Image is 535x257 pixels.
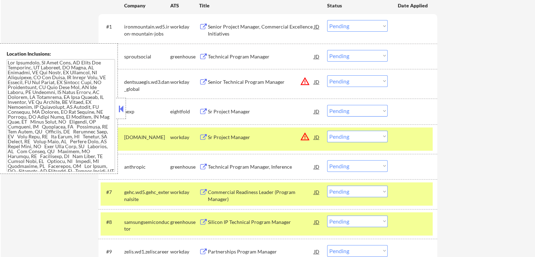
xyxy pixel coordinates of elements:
div: eightfold [170,108,199,115]
div: JD [313,105,320,118]
div: workday [170,79,199,86]
div: #8 [106,219,119,226]
div: JD [313,186,320,198]
div: JD [313,131,320,143]
div: Technical Program Manager, Inference [208,163,314,170]
div: JD [313,20,320,33]
button: warning_amber [300,76,310,86]
div: #1 [106,23,119,30]
div: anthropic [124,163,170,170]
div: workday [170,189,199,196]
div: #7 [106,189,119,196]
div: Sr Project Manager [208,134,314,141]
div: JD [313,50,320,63]
div: Commercial Readiness Leader (Program Manager) [208,189,314,202]
div: Sr Project Manager [208,108,314,115]
div: JD [313,215,320,228]
div: Location Inclusions: [7,50,115,57]
div: sproutsocial [124,53,170,60]
div: Senior Project Manager, Commercial Excellence Initiatives [208,23,314,37]
div: samsungsemiconductor [124,219,170,232]
div: JD [313,75,320,88]
div: aexp [124,108,170,115]
div: [DOMAIN_NAME] [124,134,170,141]
div: Senior Technical Program Manager [208,79,314,86]
div: Date Applied [398,2,429,9]
div: greenhouse [170,219,199,226]
div: Partnerships Program Manager [208,248,314,255]
button: warning_amber [300,132,310,142]
div: #9 [106,248,119,255]
div: Silicon IP Technical Program Manager [208,219,314,226]
div: greenhouse [170,53,199,60]
div: Technical Program Manager [208,53,314,60]
div: JD [313,160,320,173]
div: dentsuaegis.wd3.dan_global [124,79,170,92]
div: ATS [170,2,199,9]
div: Company [124,2,170,9]
div: workday [170,248,199,255]
div: workday [170,134,199,141]
div: ironmountain.wd5.iron-mountain-jobs [124,23,170,37]
div: workday [170,23,199,30]
div: Title [199,2,320,9]
div: greenhouse [170,163,199,170]
div: gehc.wd5.gehc_externalsite [124,189,170,202]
